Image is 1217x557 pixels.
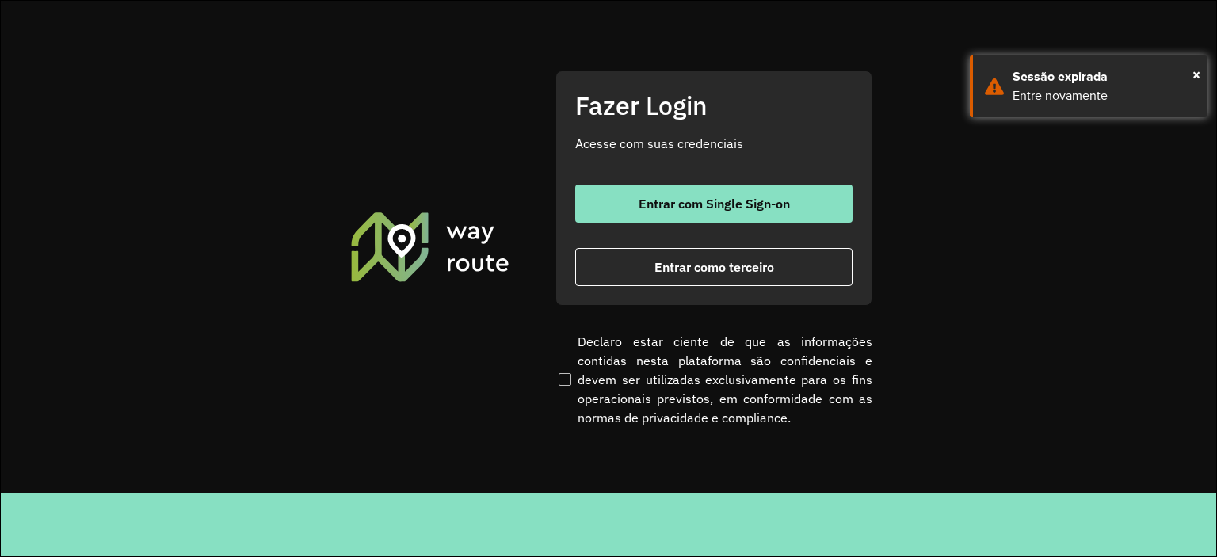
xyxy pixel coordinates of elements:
[1192,63,1200,86] button: Close
[575,185,853,223] button: button
[575,134,853,153] p: Acesse com suas credenciais
[555,332,872,427] label: Declaro estar ciente de que as informações contidas nesta plataforma são confidenciais e devem se...
[639,197,790,210] span: Entrar com Single Sign-on
[575,90,853,120] h2: Fazer Login
[575,248,853,286] button: button
[1013,86,1196,105] div: Entre novamente
[1192,63,1200,86] span: ×
[349,210,512,283] img: Roteirizador AmbevTech
[654,261,774,273] span: Entrar como terceiro
[1013,67,1196,86] div: Sessão expirada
